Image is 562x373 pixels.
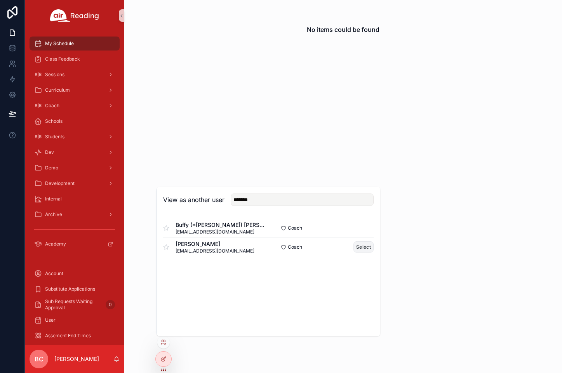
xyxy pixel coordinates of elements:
[30,83,120,97] a: Curriculum
[45,286,95,292] span: Substitute Applications
[30,161,120,175] a: Demo
[288,225,302,231] span: Coach
[45,180,75,186] span: Development
[30,237,120,251] a: Academy
[30,68,120,82] a: Sessions
[54,355,99,363] p: [PERSON_NAME]
[45,333,91,339] span: Assement End Times
[45,298,103,311] span: Sub Requests Waiting Approval
[45,103,59,109] span: Coach
[176,221,268,229] span: Buffy (*[PERSON_NAME]) [PERSON_NAME]
[45,317,56,323] span: User
[45,165,58,171] span: Demo
[45,87,70,93] span: Curriculum
[45,71,64,78] span: Sessions
[45,149,54,155] span: Dev
[30,52,120,66] a: Class Feedback
[45,134,64,140] span: Students
[30,313,120,327] a: User
[45,40,74,47] span: My Schedule
[307,25,379,34] h2: No items could be found
[30,99,120,113] a: Coach
[25,31,124,345] div: scrollable content
[106,300,115,309] div: 0
[30,114,120,128] a: Schools
[50,9,99,22] img: App logo
[30,282,120,296] a: Substitute Applications
[30,267,120,281] a: Account
[45,241,66,247] span: Academy
[45,196,62,202] span: Internal
[30,207,120,221] a: Archive
[288,244,302,250] span: Coach
[35,354,43,364] span: BC
[45,270,63,277] span: Account
[30,329,120,343] a: Assement End Times
[176,248,254,254] span: [EMAIL_ADDRESS][DOMAIN_NAME]
[30,298,120,312] a: Sub Requests Waiting Approval0
[30,145,120,159] a: Dev
[176,240,254,248] span: [PERSON_NAME]
[30,192,120,206] a: Internal
[163,195,224,204] h2: View as another user
[353,241,374,253] button: Select
[30,130,120,144] a: Students
[45,56,80,62] span: Class Feedback
[45,211,62,218] span: Archive
[30,176,120,190] a: Development
[30,37,120,51] a: My Schedule
[176,229,268,235] span: [EMAIL_ADDRESS][DOMAIN_NAME]
[45,118,63,124] span: Schools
